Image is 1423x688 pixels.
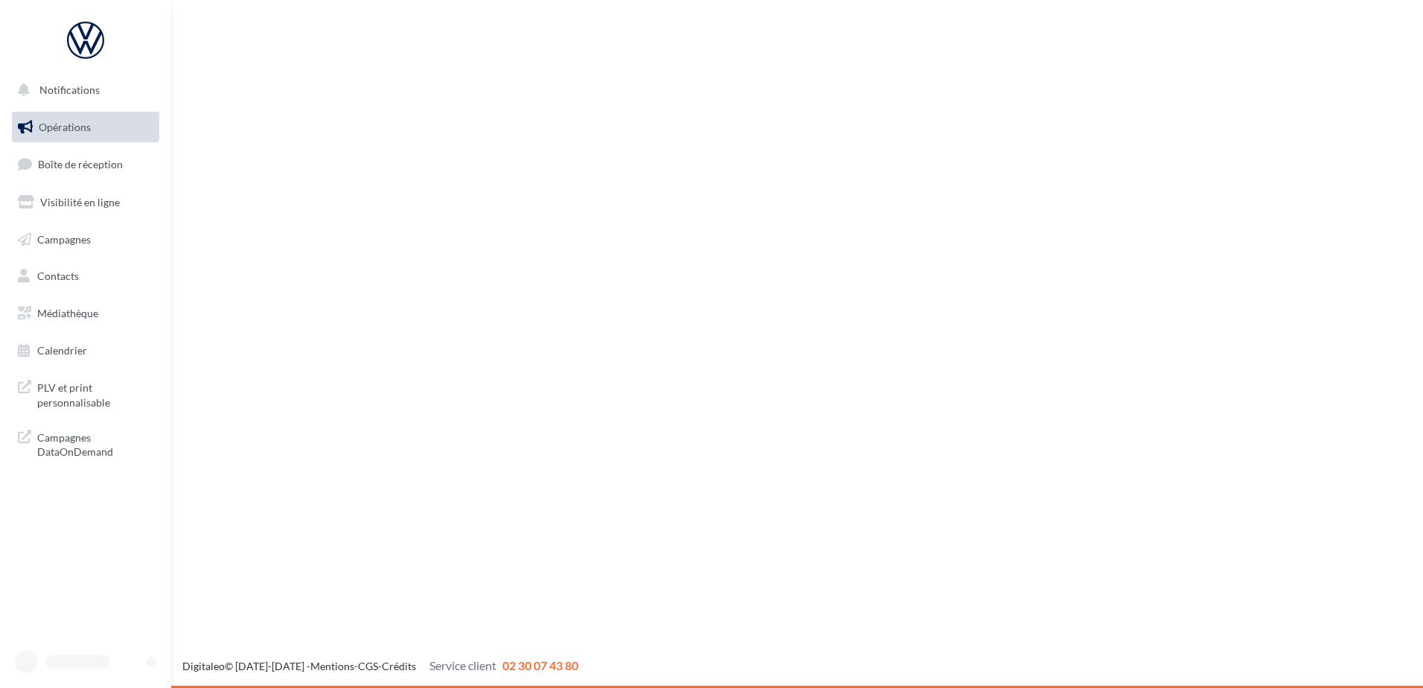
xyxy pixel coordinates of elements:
span: Boîte de réception [38,158,123,171]
button: Notifications [9,74,156,106]
a: Contacts [9,261,162,292]
a: Opérations [9,112,162,143]
a: Visibilité en ligne [9,187,162,218]
span: © [DATE]-[DATE] - - - [182,660,578,672]
span: Service client [429,658,496,672]
span: Notifications [39,83,100,96]
a: Digitaleo [182,660,225,672]
span: Médiathèque [37,307,98,319]
a: Mentions [310,660,354,672]
span: Contacts [37,270,79,282]
a: Campagnes DataOnDemand [9,421,162,465]
span: PLV et print personnalisable [37,378,153,410]
a: Crédits [382,660,416,672]
span: Visibilité en ligne [40,196,120,208]
span: Calendrier [37,344,87,357]
a: Campagnes [9,224,162,255]
a: Calendrier [9,335,162,366]
span: Campagnes DataOnDemand [37,427,153,459]
span: Opérations [39,121,91,133]
span: Campagnes [37,232,91,245]
a: PLV et print personnalisable [9,372,162,415]
span: 02 30 07 43 80 [502,658,578,672]
a: Boîte de réception [9,148,162,180]
a: CGS [358,660,378,672]
a: Médiathèque [9,298,162,329]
